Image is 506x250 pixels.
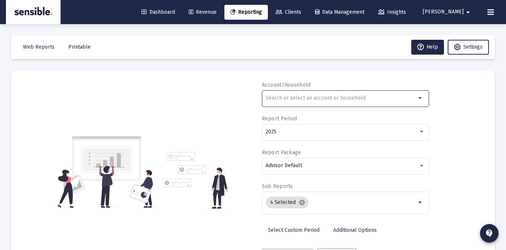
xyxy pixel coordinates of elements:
mat-icon: cancel [299,199,305,206]
a: Reporting [224,5,268,20]
a: Revenue [183,5,223,20]
a: Dashboard [136,5,181,20]
span: Select Custom Period [268,227,320,233]
a: Data Management [309,5,370,20]
mat-chip: 4 Selected [266,197,308,208]
span: [PERSON_NAME] [423,9,464,15]
span: Additional Options [333,227,377,233]
span: 2025 [266,129,276,135]
input: Search or select an account or household [266,95,416,101]
label: Sub Reports [262,183,293,189]
label: Report Period [262,116,297,122]
span: Data Management [315,9,364,15]
span: Help [417,44,438,50]
span: Printable [68,44,91,50]
button: Web Reports [17,40,61,55]
mat-icon: arrow_drop_down [464,5,473,20]
span: Clients [276,9,301,15]
span: Settings [463,44,483,50]
span: Insights [378,9,406,15]
mat-icon: arrow_drop_down [416,198,425,207]
button: Help [411,40,444,55]
button: [PERSON_NAME] [414,4,481,19]
a: Insights [372,5,412,20]
img: Dashboard [12,5,55,20]
a: Clients [270,5,307,20]
span: Web Reports [23,44,55,50]
span: Revenue [189,9,217,15]
label: Report Package [262,149,301,156]
span: Advisor Default [266,162,302,169]
span: Dashboard [142,9,175,15]
mat-icon: contact_support [485,229,494,238]
img: reporting [56,135,158,209]
mat-chip-list: Selection [266,195,416,210]
img: reporting-alt [163,152,228,209]
span: Reporting [230,9,262,15]
label: Account/Household [262,82,311,88]
button: Printable [62,40,97,55]
mat-icon: arrow_drop_down [416,94,425,103]
button: Settings [448,40,489,55]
